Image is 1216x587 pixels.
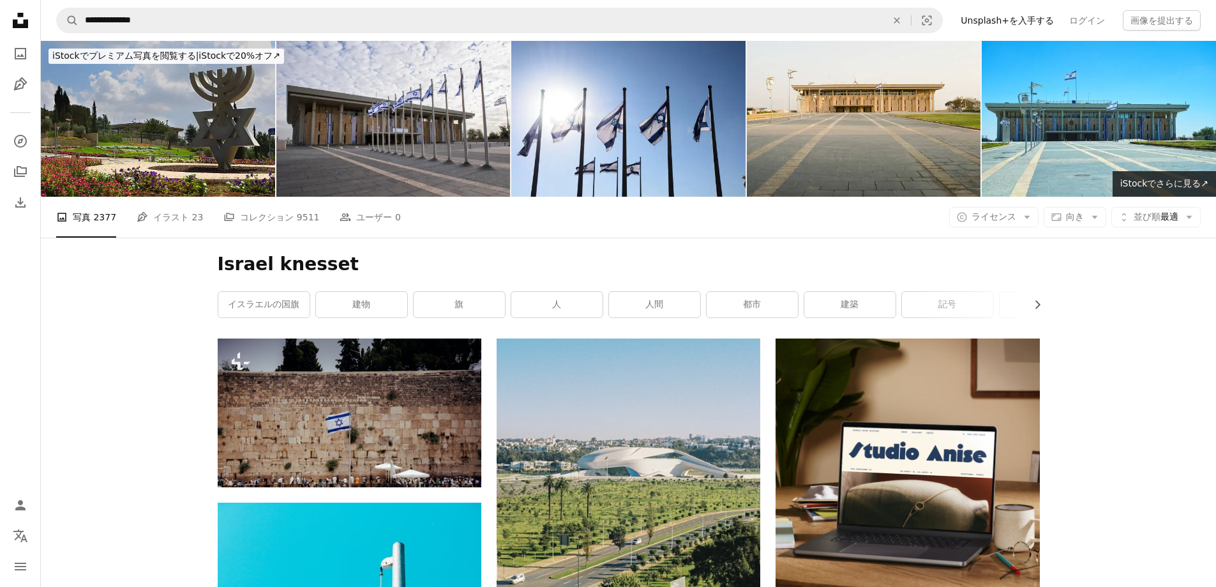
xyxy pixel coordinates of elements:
[8,128,33,154] a: 探す
[511,292,603,317] a: 人
[41,41,275,197] img: エルサレム、イスラエル
[1026,292,1040,317] button: リストを右にスクロールする
[497,530,760,541] a: 高速道路と建物の空中写真
[511,41,746,197] img: イスラエル旗セット
[804,292,896,317] a: 建築
[218,407,481,418] a: エルサレムの人々に囲まれた嘆きの壁の眺め
[8,492,33,518] a: ログイン / 登録する
[953,10,1062,31] a: Unsplash+を入手する
[218,292,310,317] a: イスラエルの国旗
[52,50,280,61] span: iStockで20%オフ ↗
[1062,10,1113,31] a: ログイン
[1044,207,1106,227] button: 向き
[609,292,700,317] a: 人間
[1113,171,1216,197] a: iStockでさらに見る↗
[8,190,33,215] a: ダウンロード履歴
[982,41,1216,197] img: イスラエル国家の首都エルサレムにあるクネセトとして知られるイスラエル国会議事堂
[52,50,199,61] span: iStockでプレミアム写真を閲覧する |
[1111,207,1201,227] button: 並び順最適
[223,197,319,238] a: コレクション 9511
[41,41,292,72] a: iStockでプレミアム写真を閲覧する|iStockで20%オフ↗
[218,339,481,487] img: エルサレムの人々に囲まれた嘆きの壁の眺め
[8,8,33,36] a: ホーム — Unsplash
[8,523,33,549] button: 言語
[883,8,911,33] button: 全てクリア
[414,292,505,317] a: 旗
[972,211,1016,222] span: ライセンス
[192,210,204,224] span: 23
[218,253,1040,276] h1: Israel knesset
[1134,211,1160,222] span: 並び順
[395,210,401,224] span: 0
[1134,211,1178,224] span: 最適
[8,159,33,185] a: コレクション
[57,8,79,33] button: Unsplashで検索する
[8,41,33,66] a: 写真
[8,72,33,97] a: イラスト
[1000,292,1091,317] a: 靴
[902,292,993,317] a: 記号
[1066,211,1084,222] span: 向き
[949,207,1039,227] button: ライセンス
[56,8,943,33] form: サイト内でビジュアルを探す
[276,41,511,197] img: イスラエルの首都エルサレム、ギバト・ラムにあるイスラエルの国会議事堂、イスラエルのクネセトの外観。
[1120,178,1208,188] span: iStockでさらに見る ↗
[747,41,981,197] img: ビルビューエルサレム、イスラエル国会
[8,554,33,579] button: メニュー
[297,210,320,224] span: 9511
[1123,10,1201,31] button: 画像を提出する
[316,292,407,317] a: 建物
[707,292,798,317] a: 都市
[912,8,942,33] button: ビジュアル検索
[340,197,400,238] a: ユーザー 0
[137,197,203,238] a: イラスト 23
